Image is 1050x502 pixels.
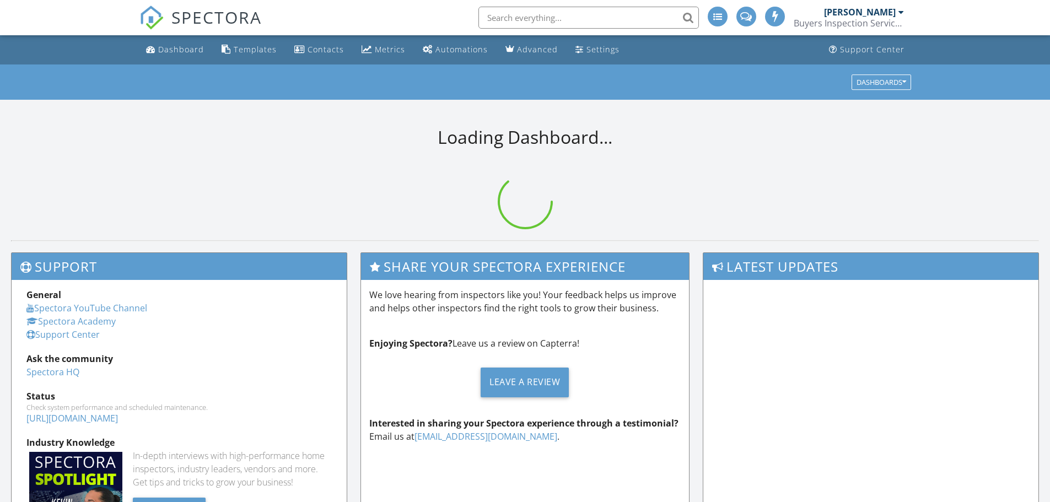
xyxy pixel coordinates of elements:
a: Spectora Academy [26,315,116,327]
a: Leave a Review [369,359,681,406]
a: Support Center [825,40,909,60]
strong: Enjoying Spectora? [369,337,453,349]
a: Advanced [501,40,562,60]
a: Support Center [26,328,100,341]
div: Support Center [840,44,904,55]
div: Leave a Review [481,368,569,397]
div: Industry Knowledge [26,436,332,449]
div: In-depth interviews with high-performance home inspectors, industry leaders, vendors and more. Ge... [133,449,332,489]
a: Contacts [290,40,348,60]
div: Contacts [308,44,344,55]
a: Settings [571,40,624,60]
a: Dashboard [142,40,208,60]
div: Automations [435,44,488,55]
div: Ask the community [26,352,332,365]
strong: Interested in sharing your Spectora experience through a testimonial? [369,417,679,429]
p: Email us at . [369,417,681,443]
div: Dashboards [857,78,906,86]
a: [URL][DOMAIN_NAME] [26,412,118,424]
div: Dashboard [158,44,204,55]
div: Check system performance and scheduled maintenance. [26,403,332,412]
a: [EMAIL_ADDRESS][DOMAIN_NAME] [414,430,557,442]
a: Spectora HQ [26,366,79,378]
div: Buyers Inspection Services [794,18,904,29]
span: SPECTORA [171,6,262,29]
strong: General [26,289,61,301]
a: SPECTORA [139,15,262,38]
div: Status [26,390,332,403]
div: [PERSON_NAME] [824,7,896,18]
h3: Share Your Spectora Experience [361,253,690,280]
a: Automations (Advanced) [418,40,492,60]
p: Leave us a review on Capterra! [369,337,681,350]
input: Search everything... [478,7,699,29]
p: We love hearing from inspectors like you! Your feedback helps us improve and helps other inspecto... [369,288,681,315]
img: The Best Home Inspection Software - Spectora [139,6,164,30]
a: Metrics [357,40,410,60]
h3: Latest Updates [703,253,1038,280]
a: Templates [217,40,281,60]
button: Dashboards [852,74,911,90]
h3: Support [12,253,347,280]
div: Settings [586,44,620,55]
div: Metrics [375,44,405,55]
div: Templates [234,44,277,55]
div: Advanced [517,44,558,55]
a: Spectora YouTube Channel [26,302,147,314]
